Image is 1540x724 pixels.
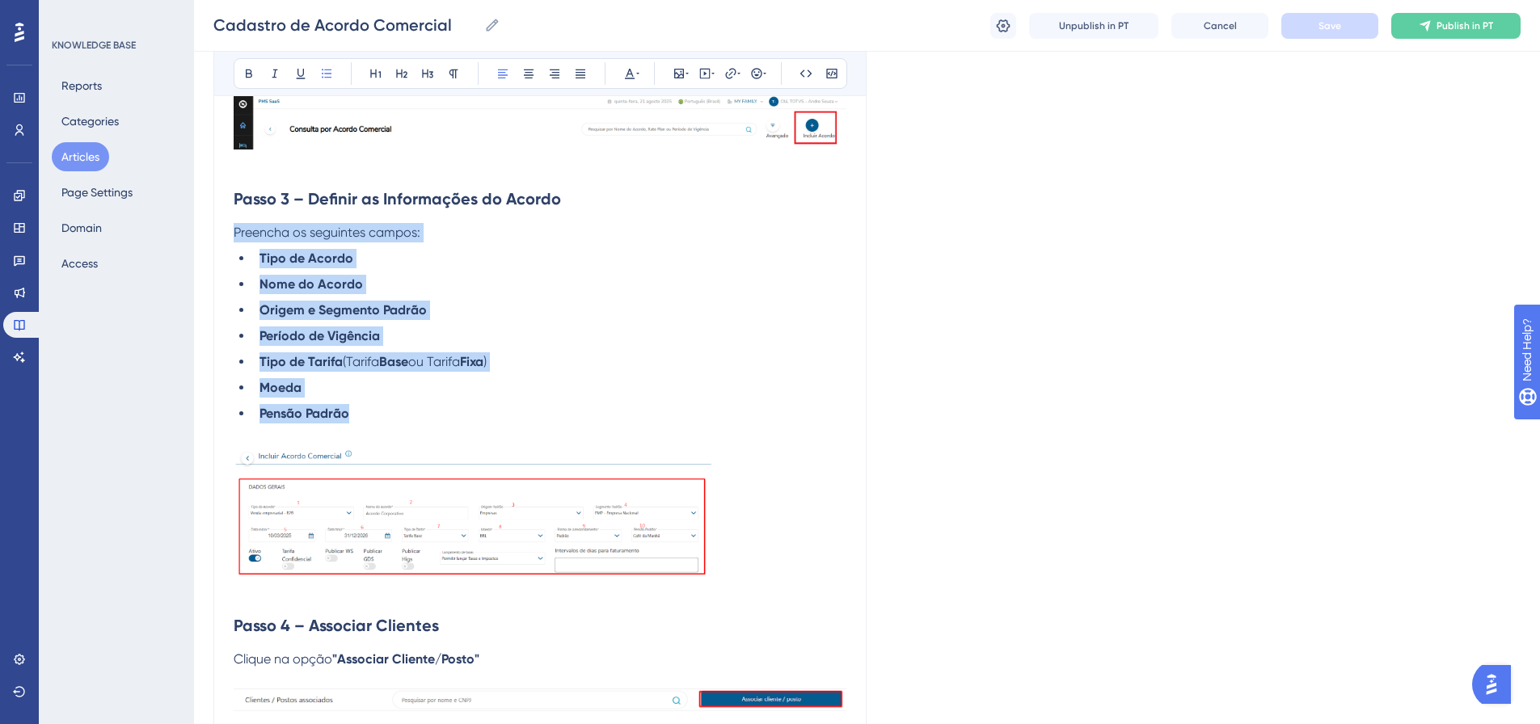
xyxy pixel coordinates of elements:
span: Cancel [1204,19,1237,32]
button: Reports [52,71,112,100]
iframe: UserGuiding AI Assistant Launcher [1472,660,1521,709]
strong: Fixa [460,354,483,369]
button: Cancel [1171,13,1268,39]
span: Unpublish in PT [1059,19,1129,32]
button: Categories [52,107,129,136]
span: ou Tarifa [408,354,460,369]
div: KNOWLEDGE BASE [52,39,136,52]
strong: Base [379,354,408,369]
button: Publish in PT [1391,13,1521,39]
strong: Passo 3 – Definir as Informações do Acordo [234,189,561,208]
span: Save [1318,19,1341,32]
button: Access [52,249,108,278]
span: Clique na opção [234,651,332,667]
strong: Período de Vigência [259,328,380,343]
strong: "Associar Cliente/Posto" [332,651,479,667]
button: Domain [52,213,112,242]
button: Save [1281,13,1378,39]
span: Publish in PT [1437,19,1493,32]
span: Preencha os seguintes campos: [234,225,420,240]
button: Page Settings [52,178,142,207]
strong: Moeda [259,380,302,395]
button: Articles [52,142,109,171]
strong: Nome do Acordo [259,276,363,292]
input: Article Name [213,14,478,36]
strong: Pensão Padrão [259,406,349,421]
strong: Origem e Segmento Padrão [259,302,427,318]
strong: Tipo de Tarifa [259,354,343,369]
button: Unpublish in PT [1029,13,1158,39]
strong: Passo 4 – Associar Clientes [234,616,439,635]
span: (Tarifa [343,354,379,369]
span: Need Help? [38,4,101,23]
span: ) [483,354,487,369]
strong: Tipo de Acordo [259,250,353,266]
